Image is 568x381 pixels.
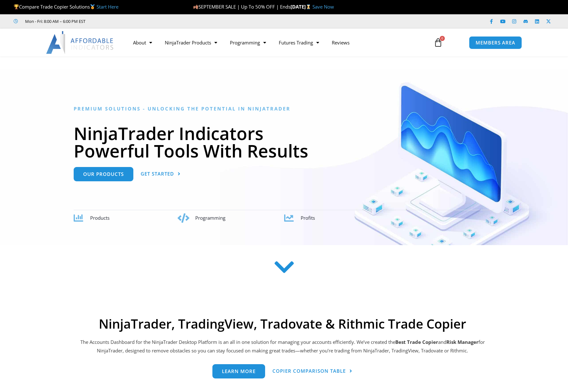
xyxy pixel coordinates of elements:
[74,106,494,112] h6: Premium Solutions - Unlocking the Potential in NinjaTrader
[476,40,515,45] span: MEMBERS AREA
[291,3,312,10] strong: [DATE]
[212,364,265,378] a: Learn more
[94,18,190,24] iframe: Customer reviews powered by Trustpilot
[193,3,291,10] span: SEPTEMBER SALE | Up To 50% OFF | Ends
[46,31,114,54] img: LogoAI | Affordable Indicators – NinjaTrader
[395,339,438,345] b: Best Trade Copier
[312,3,334,10] a: Save Now
[23,17,85,25] span: Mon - Fri: 8:00 AM – 6:00 PM EST
[14,4,19,9] img: 🏆
[446,339,478,345] strong: Risk Manager
[79,338,486,356] p: The Accounts Dashboard for the NinjaTrader Desktop Platform is an all in one solution for managin...
[79,316,486,331] h2: NinjaTrader, TradingView, Tradovate & Rithmic Trade Copier
[90,215,110,221] span: Products
[141,171,174,176] span: Get Started
[90,4,95,9] img: 🥇
[74,124,494,159] h1: NinjaTrader Indicators Powerful Tools With Results
[97,3,118,10] a: Start Here
[301,215,315,221] span: Profits
[224,35,272,50] a: Programming
[424,33,452,52] a: 0
[158,35,224,50] a: NinjaTrader Products
[272,364,352,378] a: Copier Comparison Table
[469,36,522,49] a: MEMBERS AREA
[193,4,198,9] img: 🍂
[195,215,225,221] span: Programming
[127,35,426,50] nav: Menu
[127,35,158,50] a: About
[14,3,118,10] span: Compare Trade Copier Solutions
[325,35,356,50] a: Reviews
[272,369,346,373] span: Copier Comparison Table
[306,4,311,9] img: ⌛
[83,172,124,177] span: Our Products
[272,35,325,50] a: Futures Trading
[222,369,256,374] span: Learn more
[74,167,133,181] a: Our Products
[141,167,181,181] a: Get Started
[440,36,445,41] span: 0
